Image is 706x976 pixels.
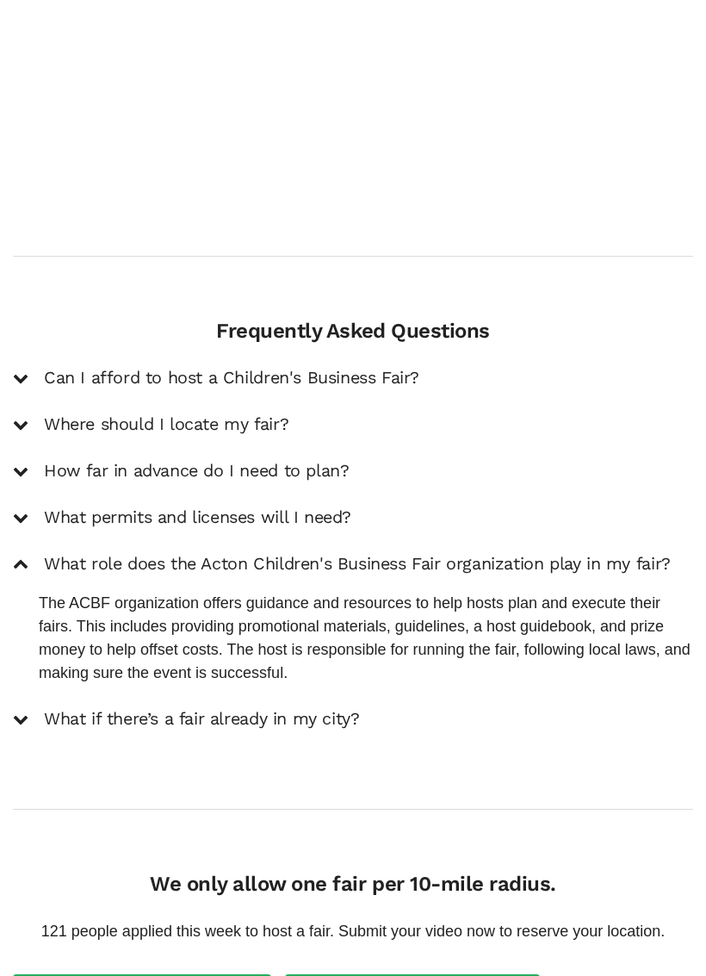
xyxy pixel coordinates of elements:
[44,461,349,482] h5: How far in advance do I need to plan?
[44,554,671,575] h5: What role does the Acton Children's Business Fair organization play in my fair?
[44,368,419,389] h5: Can I afford to host a Children's Business Fair?
[44,709,359,730] h5: What if there’s a fair already in my city?
[13,872,693,897] h4: We only allow one fair per 10-mile radius.
[44,507,351,528] h5: What permits and licenses will I need?
[13,920,693,943] p: 121 people applied this week to host a fair. Submit your video now to reserve your location.
[44,414,288,435] h5: Where should I locate my fair?
[13,319,693,344] h4: Frequently Asked Questions
[39,592,693,685] p: The ACBF organization offers guidance and resources to help hosts plan and execute their fairs. T...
